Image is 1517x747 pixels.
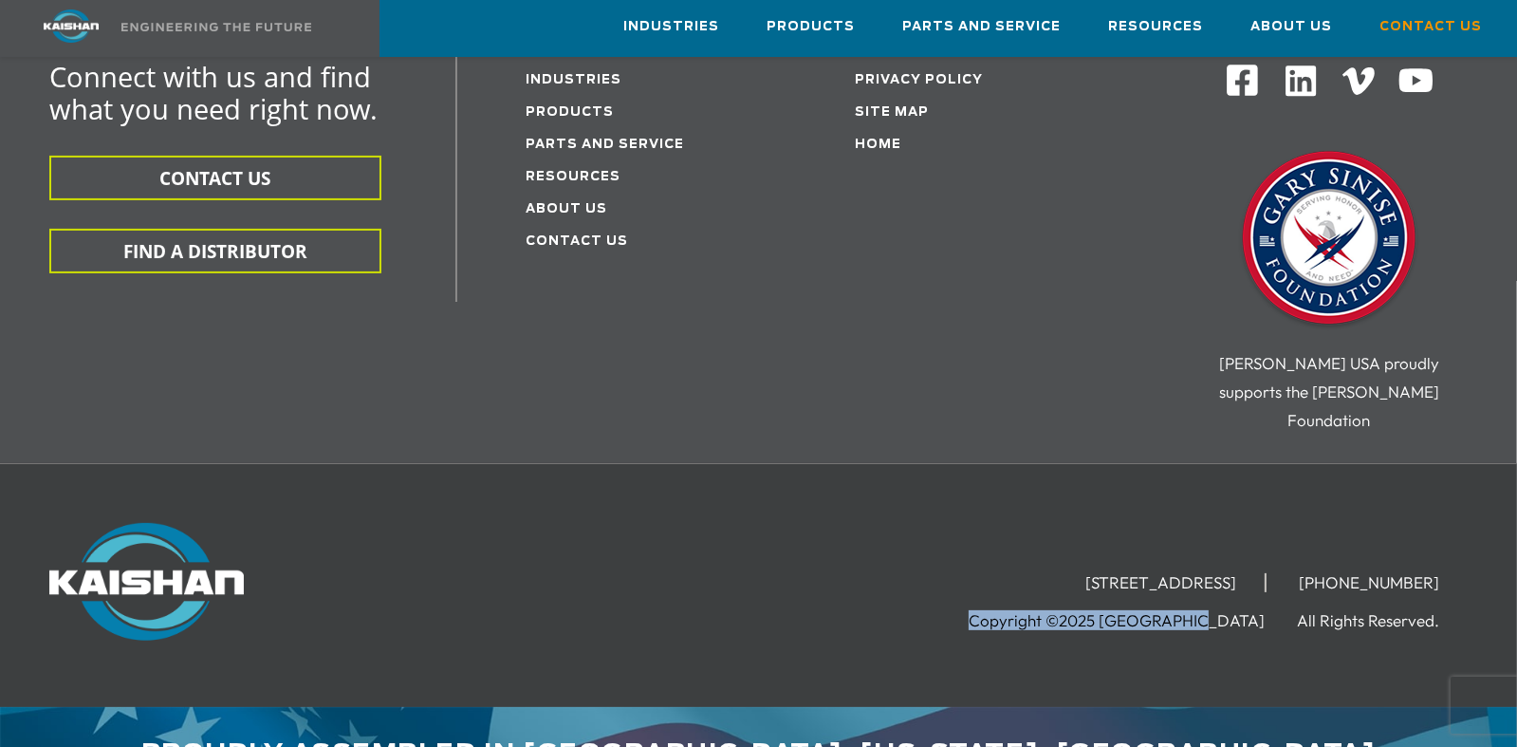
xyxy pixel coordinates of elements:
[1270,573,1468,592] li: [PHONE_NUMBER]
[1108,16,1203,38] span: Resources
[526,74,621,86] a: Industries
[49,523,244,641] img: Kaishan
[1108,1,1203,52] a: Resources
[855,106,929,119] a: Site Map
[1283,63,1320,100] img: Linkedin
[1219,353,1439,430] span: [PERSON_NAME] USA proudly supports the [PERSON_NAME] Foundation
[526,139,684,151] a: Parts and service
[623,16,719,38] span: Industries
[855,74,983,86] a: Privacy Policy
[121,23,311,31] img: Engineering the future
[902,1,1061,52] a: Parts and Service
[1234,145,1424,335] img: Gary Sinise Foundation
[1342,67,1375,95] img: Vimeo
[623,1,719,52] a: Industries
[526,171,620,183] a: Resources
[1250,16,1332,38] span: About Us
[1297,611,1468,630] li: All Rights Reserved.
[767,1,855,52] a: Products
[1225,63,1260,98] img: Facebook
[1057,573,1267,592] li: [STREET_ADDRESS]
[1397,63,1434,100] img: Youtube
[1250,1,1332,52] a: About Us
[767,16,855,38] span: Products
[969,611,1293,630] li: Copyright ©2025 [GEOGRAPHIC_DATA]
[902,16,1061,38] span: Parts and Service
[526,203,607,215] a: About Us
[855,139,901,151] a: Home
[49,156,381,200] button: CONTACT US
[49,58,378,127] span: Connect with us and find what you need right now.
[49,229,381,273] button: FIND A DISTRIBUTOR
[526,106,614,119] a: Products
[1379,1,1482,52] a: Contact Us
[526,235,628,248] a: Contact Us
[1379,16,1482,38] span: Contact Us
